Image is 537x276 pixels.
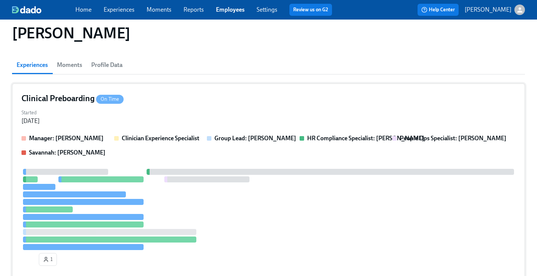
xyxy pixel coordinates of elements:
a: Experiences [104,6,135,13]
strong: Manager: [PERSON_NAME] [29,135,104,142]
strong: People Ops Specialist: [PERSON_NAME] [400,135,506,142]
a: Home [75,6,92,13]
span: Experiences [17,60,48,70]
strong: Savannah: [PERSON_NAME] [29,149,106,156]
h1: [PERSON_NAME] [12,24,130,42]
strong: Group Lead: [PERSON_NAME] [214,135,296,142]
span: On Time [96,96,124,102]
button: Review us on G2 [289,4,332,16]
strong: Clinician Experience Specialist [122,135,199,142]
a: Review us on G2 [293,6,328,14]
button: [PERSON_NAME] [465,5,525,15]
span: Moments [57,60,82,70]
img: dado [12,6,41,14]
button: Help Center [418,4,459,16]
span: Profile Data [91,60,122,70]
span: 1 [43,256,53,263]
p: [PERSON_NAME] [465,6,511,14]
label: Started [21,109,40,117]
strong: HR Compliance Specialist: [PERSON_NAME] [307,135,424,142]
a: Employees [216,6,245,13]
div: [DATE] [21,117,40,125]
span: Help Center [421,6,455,14]
a: Settings [257,6,277,13]
a: Moments [147,6,171,13]
a: Reports [184,6,204,13]
h4: Clinical Preboarding [21,93,124,104]
button: 1 [39,253,57,266]
a: dado [12,6,75,14]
